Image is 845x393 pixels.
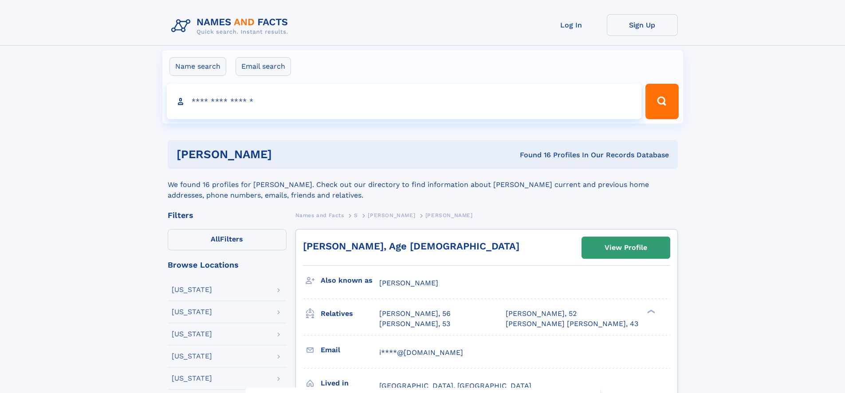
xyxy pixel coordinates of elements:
[177,149,396,160] h1: [PERSON_NAME]
[354,212,358,218] span: S
[368,210,415,221] a: [PERSON_NAME]
[368,212,415,218] span: [PERSON_NAME]
[425,212,473,218] span: [PERSON_NAME]
[168,169,678,201] div: We found 16 profiles for [PERSON_NAME]. Check out our directory to find information about [PERSON...
[211,235,220,243] span: All
[536,14,607,36] a: Log In
[645,84,678,119] button: Search Button
[321,342,379,358] h3: Email
[321,273,379,288] h3: Also known as
[172,308,212,315] div: [US_STATE]
[168,14,295,38] img: Logo Names and Facts
[168,229,287,250] label: Filters
[645,309,656,315] div: ❯
[169,57,226,76] label: Name search
[354,210,358,221] a: S
[379,279,438,287] span: [PERSON_NAME]
[295,210,344,221] a: Names and Facts
[506,309,577,319] a: [PERSON_NAME], 52
[172,353,212,360] div: [US_STATE]
[379,319,450,329] a: [PERSON_NAME], 53
[396,150,669,160] div: Found 16 Profiles In Our Records Database
[321,306,379,321] h3: Relatives
[379,309,451,319] a: [PERSON_NAME], 56
[168,261,287,269] div: Browse Locations
[303,241,519,252] a: [PERSON_NAME], Age [DEMOGRAPHIC_DATA]
[168,211,287,219] div: Filters
[582,237,670,258] a: View Profile
[172,331,212,338] div: [US_STATE]
[172,286,212,293] div: [US_STATE]
[236,57,291,76] label: Email search
[605,237,647,258] div: View Profile
[167,84,642,119] input: search input
[506,319,638,329] a: [PERSON_NAME] [PERSON_NAME], 43
[607,14,678,36] a: Sign Up
[379,381,531,390] span: [GEOGRAPHIC_DATA], [GEOGRAPHIC_DATA]
[172,375,212,382] div: [US_STATE]
[321,376,379,391] h3: Lived in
